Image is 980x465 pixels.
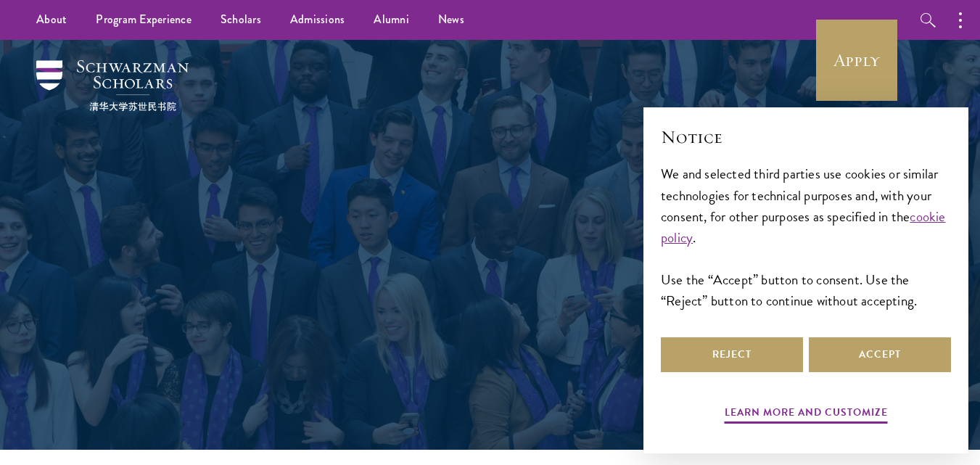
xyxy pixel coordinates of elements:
[36,60,189,111] img: Schwarzman Scholars
[816,20,897,101] a: Apply
[725,403,888,426] button: Learn more and customize
[809,337,951,372] button: Accept
[661,163,951,310] div: We and selected third parties use cookies or similar technologies for technical purposes and, wit...
[661,125,951,149] h2: Notice
[661,337,803,372] button: Reject
[661,206,946,248] a: cookie policy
